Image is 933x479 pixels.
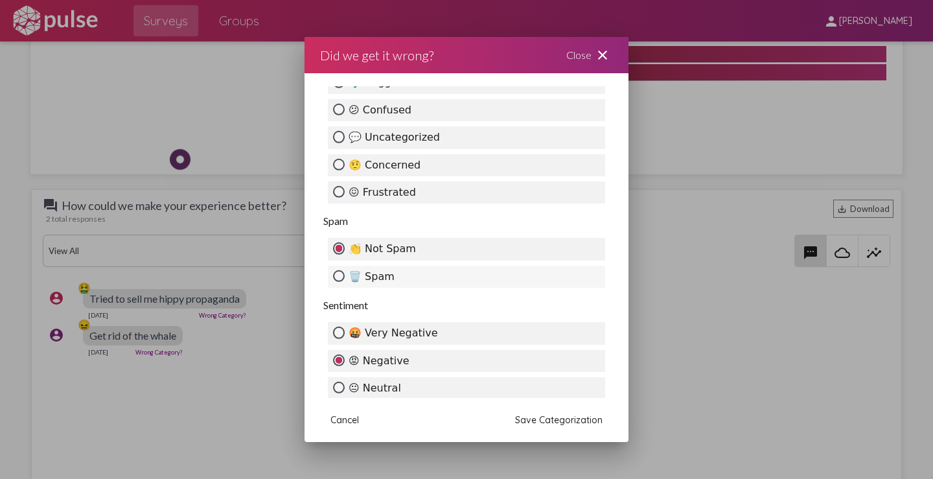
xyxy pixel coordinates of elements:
label: 🤨 Concerned [328,154,605,176]
input: 👏 Not Spam [333,242,345,254]
div: Sentiment [320,296,613,314]
label: 😐 Neutral [328,377,605,399]
input: 🤬 Very Negative [333,327,345,338]
input: 😐 Neutral [333,382,345,393]
label: 😡 Negative [328,350,605,372]
input: 😖 Frustrated [333,186,345,198]
input: 💬 Uncategorized [333,131,345,143]
label: 😕 Confused [328,99,605,121]
input: 😕 Confused [333,104,345,115]
span: Save Categorization [515,414,603,426]
input: 😡 Negative [333,354,345,366]
input: 🗑️ Spam [333,270,345,282]
div: Close [551,37,628,73]
label: 💬 Uncategorized [328,126,605,148]
label: 👏 Not Spam [328,238,605,260]
div: Did we get it wrong? [320,45,433,65]
button: Save Categorization [505,408,613,432]
div: Spam [320,211,613,230]
label: 🗑️ Spam [328,266,605,288]
button: Cancel [320,408,369,432]
input: 🤨 Concerned [333,158,345,170]
mat-icon: close [595,47,610,63]
span: Cancel [330,414,359,426]
label: 🤬 Very Negative [328,322,605,344]
label: 😖 Frustrated [328,181,605,204]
